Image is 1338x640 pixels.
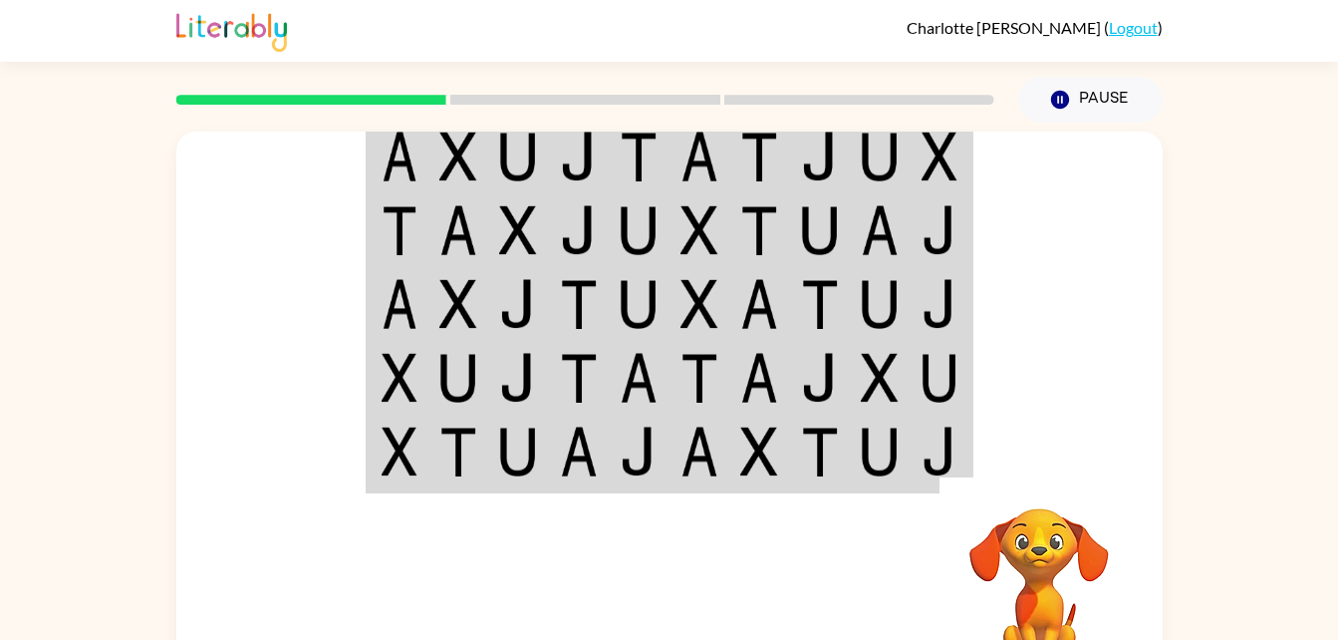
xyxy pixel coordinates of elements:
[499,353,537,403] img: j
[861,205,899,255] img: a
[861,353,899,403] img: x
[922,205,957,255] img: j
[499,279,537,329] img: j
[907,18,1163,37] div: ( )
[439,132,477,181] img: x
[439,279,477,329] img: x
[907,18,1104,37] span: Charlotte [PERSON_NAME]
[861,279,899,329] img: u
[801,205,839,255] img: u
[801,427,839,477] img: t
[680,353,718,403] img: t
[439,353,477,403] img: u
[922,427,957,477] img: j
[1018,77,1163,123] button: Pause
[861,132,899,181] img: u
[740,279,778,329] img: a
[382,279,417,329] img: a
[922,353,957,403] img: u
[499,205,537,255] img: x
[560,353,598,403] img: t
[439,427,477,477] img: t
[560,205,598,255] img: j
[680,427,718,477] img: a
[740,427,778,477] img: x
[560,427,598,477] img: a
[560,279,598,329] img: t
[861,427,899,477] img: u
[680,205,718,255] img: x
[740,353,778,403] img: a
[176,8,287,52] img: Literably
[740,205,778,255] img: t
[382,205,417,255] img: t
[620,353,658,403] img: a
[801,353,839,403] img: j
[680,279,718,329] img: x
[620,205,658,255] img: u
[499,427,537,477] img: u
[620,279,658,329] img: u
[382,427,417,477] img: x
[1109,18,1158,37] a: Logout
[740,132,778,181] img: t
[801,279,839,329] img: t
[801,132,839,181] img: j
[922,132,957,181] img: x
[382,353,417,403] img: x
[620,132,658,181] img: t
[922,279,957,329] img: j
[499,132,537,181] img: u
[560,132,598,181] img: j
[382,132,417,181] img: a
[620,427,658,477] img: j
[680,132,718,181] img: a
[439,205,477,255] img: a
